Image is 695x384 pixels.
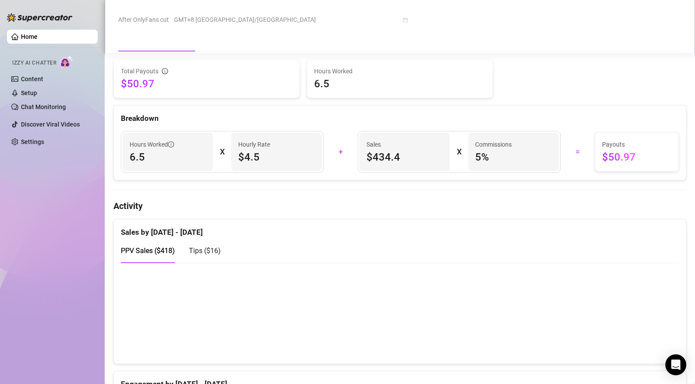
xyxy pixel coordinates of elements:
[238,140,270,149] article: Hourly Rate
[326,14,407,27] span: Last 24 hours
[602,140,671,149] span: Payouts
[284,34,325,45] div: Sales Metrics
[457,145,461,159] div: X
[247,34,270,45] div: Activity
[12,59,56,67] span: Izzy AI Chatter
[208,34,233,45] div: Payouts
[121,77,292,91] span: $50.97
[60,55,73,68] img: AI Chatter
[130,140,174,149] span: Hours Worked
[366,150,443,164] span: $434.4
[665,354,686,375] div: Open Intercom Messenger
[366,140,443,149] span: Sales
[566,145,589,159] div: =
[121,66,158,76] span: Total Payouts
[121,247,175,255] span: PPV Sales ( $418 )
[113,200,686,212] h4: Activity
[121,113,679,124] div: Breakdown
[118,13,169,26] span: After OnlyFans cut
[118,34,194,45] div: Performance Breakdown
[21,75,43,82] a: Content
[475,150,551,164] span: 5 %
[162,68,168,74] span: info-circle
[130,150,206,164] span: 6.5
[174,13,316,26] span: GMT+8 [GEOGRAPHIC_DATA]/[GEOGRAPHIC_DATA]
[121,219,679,238] div: Sales by [DATE] - [DATE]
[21,33,38,40] a: Home
[21,138,44,145] a: Settings
[21,103,66,110] a: Chat Monitoring
[220,145,224,159] div: X
[168,141,174,147] span: info-circle
[7,13,72,22] img: logo-BBDzfeDw.svg
[602,150,671,164] span: $50.97
[314,66,486,76] span: Hours Worked
[238,150,315,164] span: $4.5
[314,77,486,91] span: 6.5
[21,89,37,96] a: Setup
[403,17,408,23] span: calendar
[21,121,80,128] a: Discover Viral Videos
[189,247,221,255] span: Tips ( $16 )
[475,140,512,149] article: Commissions
[329,145,353,159] div: +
